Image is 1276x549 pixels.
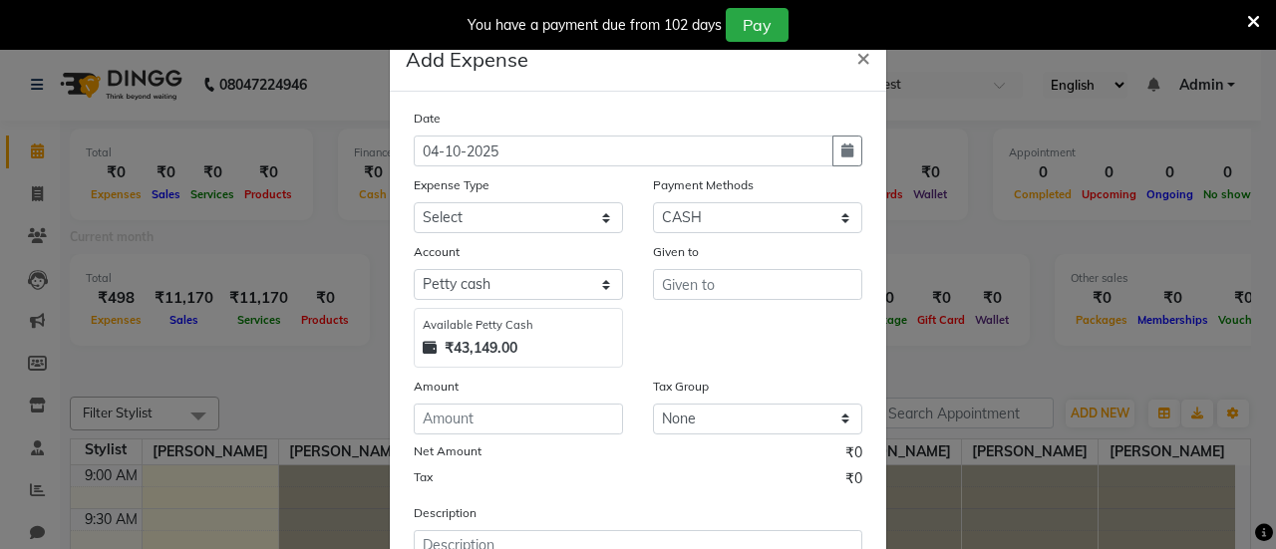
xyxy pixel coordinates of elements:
[468,15,722,36] div: You have a payment due from 102 days
[653,269,862,300] input: Given to
[414,243,460,261] label: Account
[856,42,870,72] span: ×
[653,243,699,261] label: Given to
[445,338,517,359] strong: ₹43,149.00
[726,8,789,42] button: Pay
[423,317,614,334] div: Available Petty Cash
[414,504,477,522] label: Description
[414,468,433,486] label: Tax
[845,468,862,494] span: ₹0
[414,176,489,194] label: Expense Type
[845,442,862,468] span: ₹0
[653,378,709,396] label: Tax Group
[414,110,441,128] label: Date
[414,404,623,434] input: Amount
[414,442,481,460] label: Net Amount
[840,29,886,85] button: Close
[414,378,459,396] label: Amount
[653,176,754,194] label: Payment Methods
[406,45,528,75] h5: Add Expense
